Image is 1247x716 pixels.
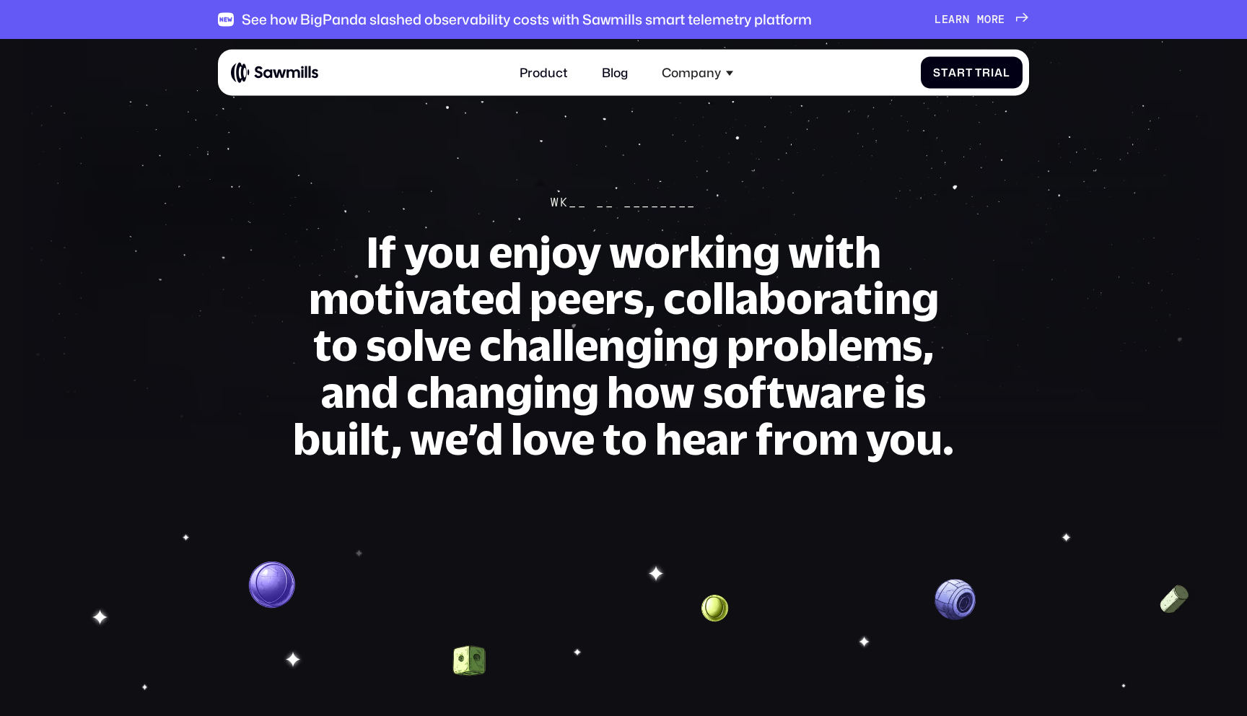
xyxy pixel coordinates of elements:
span: a [948,66,957,79]
span: l [1003,66,1010,79]
span: S [933,66,941,79]
span: n [963,13,970,26]
span: t [941,66,948,79]
h1: If you enjoy working with motivated peers, collaborating to solve challenging problems, and chang... [292,229,955,463]
div: Wk__ __ ________ [551,195,696,210]
a: Product [510,56,577,89]
span: a [994,66,1003,79]
span: r [957,66,966,79]
a: Blog [592,56,637,89]
div: See how BigPanda slashed observability costs with Sawmills smart telemetry platform [242,11,812,27]
a: StartTrial [921,57,1023,89]
div: Company [652,56,743,89]
span: r [982,66,991,79]
span: e [998,13,1005,26]
span: T [975,66,982,79]
span: o [984,13,992,26]
span: L [935,13,942,26]
span: t [966,66,973,79]
span: e [942,13,949,26]
a: Learnmore [935,13,1029,26]
span: a [948,13,955,26]
span: i [991,66,994,79]
span: r [992,13,999,26]
div: Company [662,65,721,80]
span: m [977,13,984,26]
span: r [955,13,963,26]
